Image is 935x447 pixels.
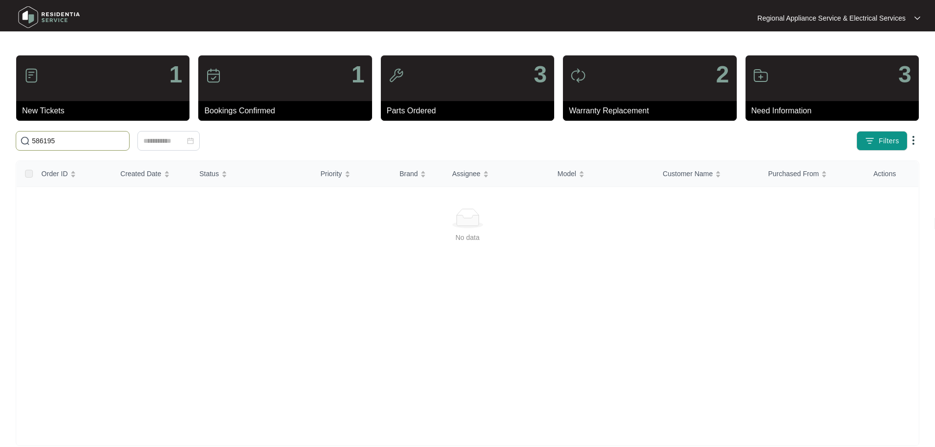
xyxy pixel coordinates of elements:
[753,68,769,83] img: icon
[204,105,372,117] p: Bookings Confirmed
[41,168,68,179] span: Order ID
[550,161,655,187] th: Model
[760,161,866,187] th: Purchased From
[392,161,444,187] th: Brand
[313,161,392,187] th: Priority
[768,168,819,179] span: Purchased From
[757,13,906,23] p: Regional Appliance Service & Electrical Services
[33,161,112,187] th: Order ID
[15,2,83,32] img: residentia service logo
[716,63,729,86] p: 2
[28,232,907,243] div: No data
[321,168,342,179] span: Priority
[655,161,760,187] th: Customer Name
[191,161,313,187] th: Status
[663,168,713,179] span: Customer Name
[387,105,554,117] p: Parts Ordered
[206,68,221,83] img: icon
[865,136,875,146] img: filter icon
[452,168,481,179] span: Assignee
[32,135,125,146] input: Search by Order Id, Assignee Name, Customer Name, Brand and Model
[351,63,365,86] p: 1
[751,105,919,117] p: Need Information
[856,131,908,151] button: filter iconFilters
[20,136,30,146] img: search-icon
[444,161,550,187] th: Assignee
[914,16,920,21] img: dropdown arrow
[898,63,911,86] p: 3
[112,161,191,187] th: Created Date
[908,134,919,146] img: dropdown arrow
[169,63,183,86] p: 1
[879,136,899,146] span: Filters
[24,68,39,83] img: icon
[866,161,918,187] th: Actions
[570,68,586,83] img: icon
[569,105,736,117] p: Warranty Replacement
[199,168,219,179] span: Status
[22,105,189,117] p: New Tickets
[534,63,547,86] p: 3
[120,168,161,179] span: Created Date
[400,168,418,179] span: Brand
[558,168,576,179] span: Model
[388,68,404,83] img: icon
